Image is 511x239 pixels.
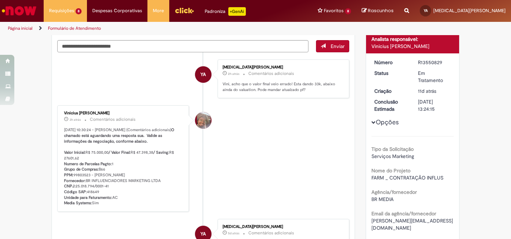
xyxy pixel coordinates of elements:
b: O chamado está aguardando uma resposta sua. Valide as informações da negociação, conforme abaixo.... [64,127,175,155]
dt: Número [369,59,413,66]
b: Tipo da Solicitação [371,146,414,152]
b: Nome do Projeto [371,167,410,174]
span: More [153,7,164,14]
p: +GenAi [228,7,246,16]
span: Requisições [49,7,74,14]
div: 19/09/2025 14:01:05 [418,87,451,95]
b: Email da agência/fornecedor [371,210,436,217]
time: 19/09/2025 14:01:05 [418,88,436,94]
div: Yasmin Paulino Alves [195,66,211,83]
img: ServiceNow [1,4,38,18]
span: [MEDICAL_DATA][PERSON_NAME] [433,8,506,14]
time: 30/09/2025 11:44:54 [228,72,239,76]
span: YA [424,8,428,13]
span: 3h atrás [69,118,81,122]
p: Vini, acho que o valor final veio errado! Esta dando 33k, abaixo ainda do valuation. Pode mandar ... [223,81,342,92]
a: Rascunhos [362,8,394,14]
b: Media Systems: [64,200,92,206]
span: Rascunhos [368,7,394,14]
b: PPM: [64,172,73,178]
span: 8 [345,8,351,14]
span: 11d atrás [418,88,436,94]
dt: Status [369,70,413,77]
b: CNPJ: [64,183,76,189]
span: YA [200,66,206,83]
button: Enviar [316,40,349,52]
a: Formulário de Atendimento [48,25,101,31]
img: click_logo_yellow_360x200.png [175,5,194,16]
div: Vinicius Rafael De Souza [195,112,211,129]
b: Agência/fornecedor [371,189,417,195]
textarea: Digite sua mensagem aqui... [57,40,308,52]
span: Enviar [331,43,345,49]
a: Página inicial [8,25,33,31]
b: Unidade para Faturamento: [64,195,112,200]
div: Vinicius [PERSON_NAME] [64,111,183,115]
b: Fornecedor: [64,178,86,183]
div: Padroniza [205,7,246,16]
span: 2h atrás [228,72,239,76]
dt: Conclusão Estimada [369,98,413,113]
small: Comentários adicionais [90,116,136,123]
b: / Valor Final: [108,150,131,155]
b: / Saving: [153,150,169,155]
div: [MEDICAL_DATA][PERSON_NAME] [223,65,342,70]
b: Numero de Parcelas Pagto: [64,161,112,167]
span: 5d atrás [228,231,239,235]
b: Código SAP: [64,189,87,195]
ul: Trilhas de página [5,22,335,35]
span: Serviços Marketing [371,153,414,159]
small: Comentários adicionais [248,71,294,77]
div: Analista responsável: [371,35,454,43]
span: [PERSON_NAME][EMAIL_ADDRESS][DOMAIN_NAME] [371,218,453,231]
p: [DATE] 10:30:24 - [PERSON_NAME] (Comentários adicionais) R$ 75.000,00 R$ 47.398,38 R$ 27601,62 1 ... [64,127,183,206]
time: 25/09/2025 15:36:29 [228,231,239,235]
time: 30/09/2025 10:30:24 [69,118,81,122]
div: [MEDICAL_DATA][PERSON_NAME] [223,225,342,229]
span: BR MEDIA [371,196,394,202]
small: Comentários adicionais [248,230,294,236]
b: Grupo de Compras: [64,167,99,172]
dt: Criação [369,87,413,95]
span: Favoritos [324,7,344,14]
span: FARM _ CONTRATAÇÃO INFLUS [371,175,443,181]
div: R13550829 [418,59,451,66]
span: Despesas Corporativas [92,7,142,14]
div: [DATE] 13:24:15 [418,98,451,113]
div: Vinicius [PERSON_NAME] [371,43,454,50]
div: Em Tratamento [418,70,451,84]
span: 8 [76,8,82,14]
